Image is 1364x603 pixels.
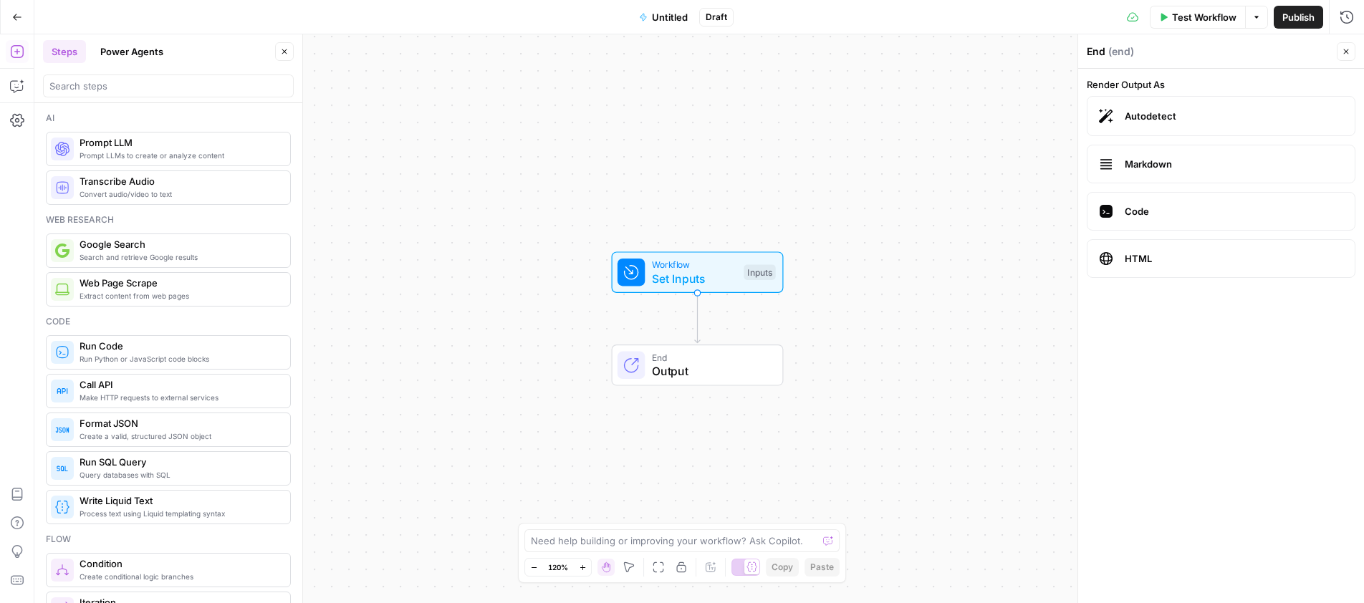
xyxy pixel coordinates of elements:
[80,339,279,353] span: Run Code
[1125,251,1343,266] span: HTML
[565,251,831,293] div: WorkflowSet InputsInputs
[80,416,279,430] span: Format JSON
[80,353,279,365] span: Run Python or JavaScript code blocks
[805,558,840,577] button: Paste
[80,276,279,290] span: Web Page Scrape
[772,561,793,574] span: Copy
[652,258,737,271] span: Workflow
[1274,6,1323,29] button: Publish
[43,40,86,63] button: Steps
[810,561,834,574] span: Paste
[766,558,799,577] button: Copy
[565,344,831,386] div: EndOutput
[49,79,287,93] input: Search steps
[1150,6,1245,29] button: Test Workflow
[80,556,279,571] span: Condition
[80,377,279,392] span: Call API
[1125,204,1343,218] span: Code
[46,112,291,125] div: Ai
[80,150,279,161] span: Prompt LLMs to create or analyze content
[46,533,291,546] div: Flow
[80,469,279,481] span: Query databases with SQL
[1087,44,1332,59] div: End
[652,350,769,364] span: End
[548,561,568,573] span: 120%
[1282,10,1315,24] span: Publish
[1125,157,1343,171] span: Markdown
[80,392,279,403] span: Make HTTP requests to external services
[630,6,696,29] button: Untitled
[80,571,279,582] span: Create conditional logic branches
[80,290,279,301] span: Extract content from web pages
[1172,10,1236,24] span: Test Workflow
[46,213,291,226] div: Web research
[1125,109,1343,123] span: Autodetect
[80,135,279,150] span: Prompt LLM
[80,493,279,508] span: Write Liquid Text
[1108,44,1134,59] span: ( end )
[706,11,727,24] span: Draft
[92,40,172,63] button: Power Agents
[80,188,279,200] span: Convert audio/video to text
[80,174,279,188] span: Transcribe Audio
[652,362,769,380] span: Output
[744,264,775,280] div: Inputs
[80,430,279,442] span: Create a valid, structured JSON object
[1087,77,1355,92] label: Render Output As
[695,293,700,343] g: Edge from start to end
[80,508,279,519] span: Process text using Liquid templating syntax
[652,270,737,287] span: Set Inputs
[80,251,279,263] span: Search and retrieve Google results
[80,455,279,469] span: Run SQL Query
[80,237,279,251] span: Google Search
[652,10,688,24] span: Untitled
[46,315,291,328] div: Code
